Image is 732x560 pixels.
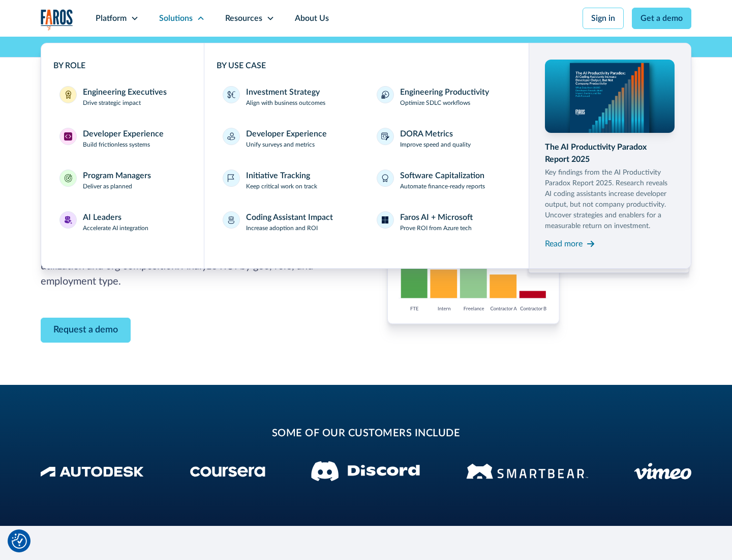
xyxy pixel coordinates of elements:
[83,211,121,223] div: AI Leaders
[246,223,318,233] p: Increase adoption and ROI
[400,140,471,149] p: Improve speed and quality
[371,205,516,239] a: Faros AI + MicrosoftProve ROI from Azure tech
[41,9,73,30] img: Logo of the analytics and reporting company Faros.
[246,98,325,107] p: Align with business outcomes
[83,140,150,149] p: Build frictionless systems
[400,86,489,98] div: Engineering Productivity
[83,128,164,140] div: Developer Experience
[400,223,472,233] p: Prove ROI from Azure tech
[159,12,193,24] div: Solutions
[545,238,583,250] div: Read more
[400,182,485,191] p: Automate finance-ready reports
[217,60,516,72] div: BY USE CASE
[83,170,151,182] div: Program Managers
[53,80,192,114] a: Engineering ExecutivesEngineering ExecutivesDrive strategic impact
[634,463,691,480] img: Vimeo logo
[190,466,265,477] img: Coursera Logo
[217,163,362,197] a: Initiative TrackingKeep critical work on track
[53,60,192,72] div: BY ROLE
[400,128,453,140] div: DORA Metrics
[41,9,73,30] a: home
[400,211,473,223] div: Faros AI + Microsoft
[466,462,588,481] img: Smartbear Logo
[246,211,333,223] div: Coding Assistant Impact
[246,128,327,140] div: Developer Experience
[371,80,516,114] a: Engineering ProductivityOptimize SDLC workflows
[545,60,675,252] a: The AI Productivity Paradox Report 2025Key findings from the AI Productivity Paradox Report 2025....
[83,98,141,107] p: Drive strategic impact
[83,223,148,233] p: Accelerate AI integration
[122,426,610,441] h2: some of our customers include
[53,205,192,239] a: AI LeadersAI LeadersAccelerate AI integration
[53,122,192,155] a: Developer ExperienceDeveloper ExperienceBuild frictionless systems
[545,167,675,232] p: Key findings from the AI Productivity Paradox Report 2025. Research reveals AI coding assistants ...
[217,122,362,155] a: Developer ExperienceUnify surveys and metrics
[371,122,516,155] a: DORA MetricsImprove speed and quality
[583,8,624,29] a: Sign in
[41,466,144,477] img: Autodesk Logo
[217,80,362,114] a: Investment StrategyAlign with business outcomes
[217,205,362,239] a: Coding Assistant ImpactIncrease adoption and ROI
[64,91,72,99] img: Engineering Executives
[400,98,470,107] p: Optimize SDLC workflows
[83,86,167,98] div: Engineering Executives
[64,216,72,224] img: AI Leaders
[246,140,315,149] p: Unify surveys and metrics
[96,12,127,24] div: Platform
[64,174,72,182] img: Program Managers
[225,12,262,24] div: Resources
[12,534,27,549] img: Revisit consent button
[41,37,691,269] nav: Solutions
[632,8,691,29] a: Get a demo
[371,163,516,197] a: Software CapitalizationAutomate finance-ready reports
[83,182,132,191] p: Deliver as planned
[53,163,192,197] a: Program ManagersProgram ManagersDeliver as planned
[400,170,484,182] div: Software Capitalization
[64,132,72,141] img: Developer Experience
[311,461,420,481] img: Discord logo
[246,182,317,191] p: Keep critical work on track
[246,86,320,98] div: Investment Strategy
[12,534,27,549] button: Cookie Settings
[246,170,310,182] div: Initiative Tracking
[545,141,675,165] div: The AI Productivity Paradox Report 2025
[41,318,131,343] a: Contact Modal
